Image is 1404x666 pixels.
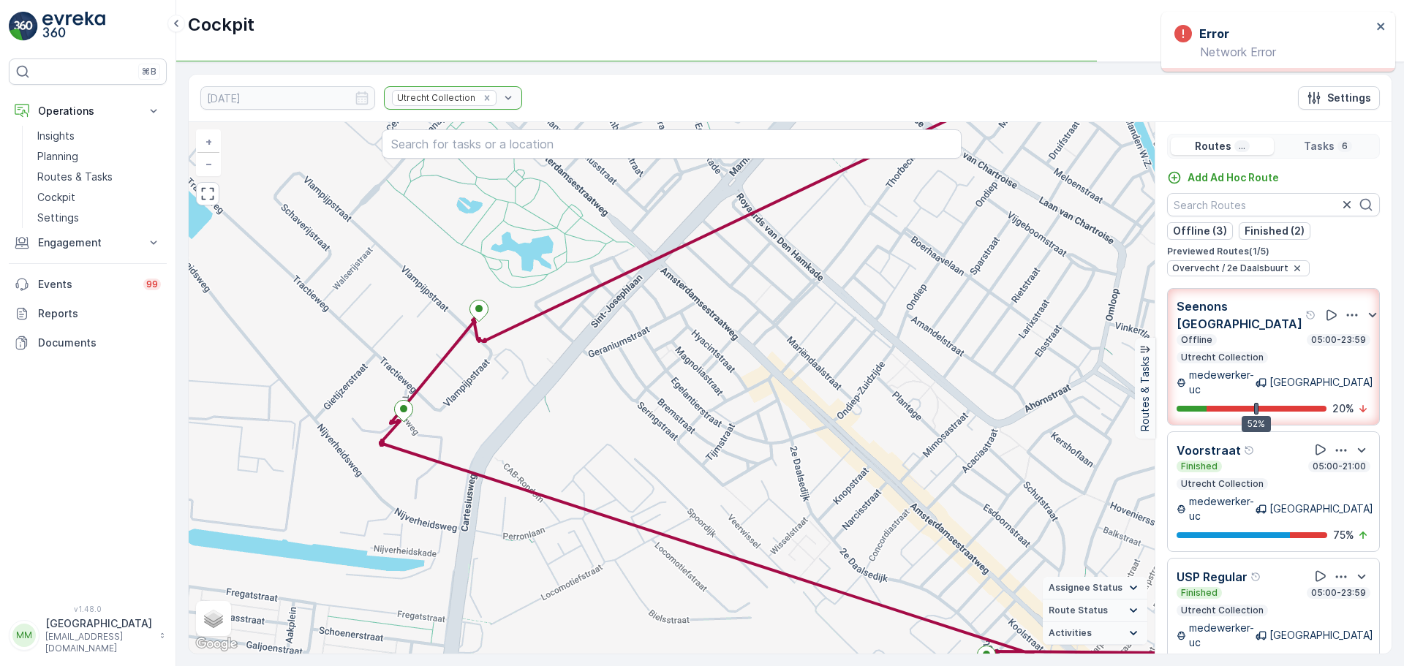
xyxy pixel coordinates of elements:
[205,157,213,170] span: −
[37,190,75,205] p: Cockpit
[1304,139,1335,154] p: Tasks
[1049,627,1092,639] span: Activities
[197,131,219,153] a: Zoom In
[9,328,167,357] a: Documents
[1237,140,1247,152] p: ...
[1245,224,1305,238] p: Finished (2)
[1376,20,1386,34] button: close
[1180,587,1219,599] p: Finished
[1043,622,1147,645] summary: Activities
[1310,334,1367,346] p: 05:00-23:59
[1199,25,1229,42] h3: Error
[1138,356,1152,431] p: Routes & Tasks
[1167,222,1233,240] button: Offline (3)
[45,631,152,654] p: [EMAIL_ADDRESS][DOMAIN_NAME]
[197,153,219,175] a: Zoom Out
[192,635,241,654] a: Open this area in Google Maps (opens a new window)
[1269,375,1373,390] p: [GEOGRAPHIC_DATA]
[1239,222,1310,240] button: Finished (2)
[197,602,230,635] a: Layers
[1340,140,1349,152] p: 6
[1180,461,1219,472] p: Finished
[205,135,212,148] span: +
[192,635,241,654] img: Google
[1311,461,1367,472] p: 05:00-21:00
[1269,628,1373,643] p: [GEOGRAPHIC_DATA]
[142,66,156,77] p: ⌘B
[1188,170,1279,185] p: Add Ad Hoc Route
[38,277,135,292] p: Events
[146,279,158,290] p: 99
[1244,444,1256,456] div: Help Tooltip Icon
[1305,309,1317,321] div: Help Tooltip Icon
[1195,139,1231,154] p: Routes
[12,624,36,647] div: MM
[9,299,167,328] a: Reports
[1189,621,1256,650] p: medewerker-uc
[1167,193,1380,216] input: Search Routes
[1174,45,1372,58] p: Network Error
[9,616,167,654] button: MM[GEOGRAPHIC_DATA][EMAIL_ADDRESS][DOMAIN_NAME]
[38,104,137,118] p: Operations
[45,616,152,631] p: [GEOGRAPHIC_DATA]
[1049,582,1122,594] span: Assignee Status
[37,149,78,164] p: Planning
[1172,262,1288,274] span: Overvecht / 2e Daalsbuurt
[37,129,75,143] p: Insights
[42,12,105,41] img: logo_light-DOdMpM7g.png
[1049,605,1108,616] span: Route Status
[1180,605,1265,616] p: Utrecht Collection
[1327,91,1371,105] p: Settings
[31,187,167,208] a: Cockpit
[9,97,167,126] button: Operations
[1333,528,1354,542] p: 75 %
[1310,587,1367,599] p: 05:00-23:59
[1298,86,1380,110] button: Settings
[1167,246,1380,257] p: Previewed Routes ( 1 / 5 )
[1180,334,1214,346] p: Offline
[9,270,167,299] a: Events99
[1177,568,1248,586] p: USP Regular
[37,170,113,184] p: Routes & Tasks
[382,129,962,159] input: Search for tasks or a location
[9,605,167,613] span: v 1.48.0
[1043,599,1147,622] summary: Route Status
[1189,368,1256,397] p: medewerker-uc
[1189,494,1256,523] p: medewerker-uc
[1180,352,1265,363] p: Utrecht Collection
[1250,571,1262,583] div: Help Tooltip Icon
[38,306,161,321] p: Reports
[31,146,167,167] a: Planning
[1269,502,1373,516] p: [GEOGRAPHIC_DATA]
[38,336,161,350] p: Documents
[31,208,167,228] a: Settings
[1242,416,1271,432] div: 52%
[1180,478,1265,490] p: Utrecht Collection
[1332,401,1354,416] p: 20 %
[1173,224,1227,238] p: Offline (3)
[37,211,79,225] p: Settings
[200,86,375,110] input: dd/mm/yyyy
[1167,170,1279,185] a: Add Ad Hoc Route
[9,12,38,41] img: logo
[31,167,167,187] a: Routes & Tasks
[9,228,167,257] button: Engagement
[188,13,254,37] p: Cockpit
[31,126,167,146] a: Insights
[1177,298,1302,333] p: Seenons [GEOGRAPHIC_DATA]
[1043,577,1147,599] summary: Assignee Status
[38,235,137,250] p: Engagement
[1177,442,1241,459] p: Voorstraat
